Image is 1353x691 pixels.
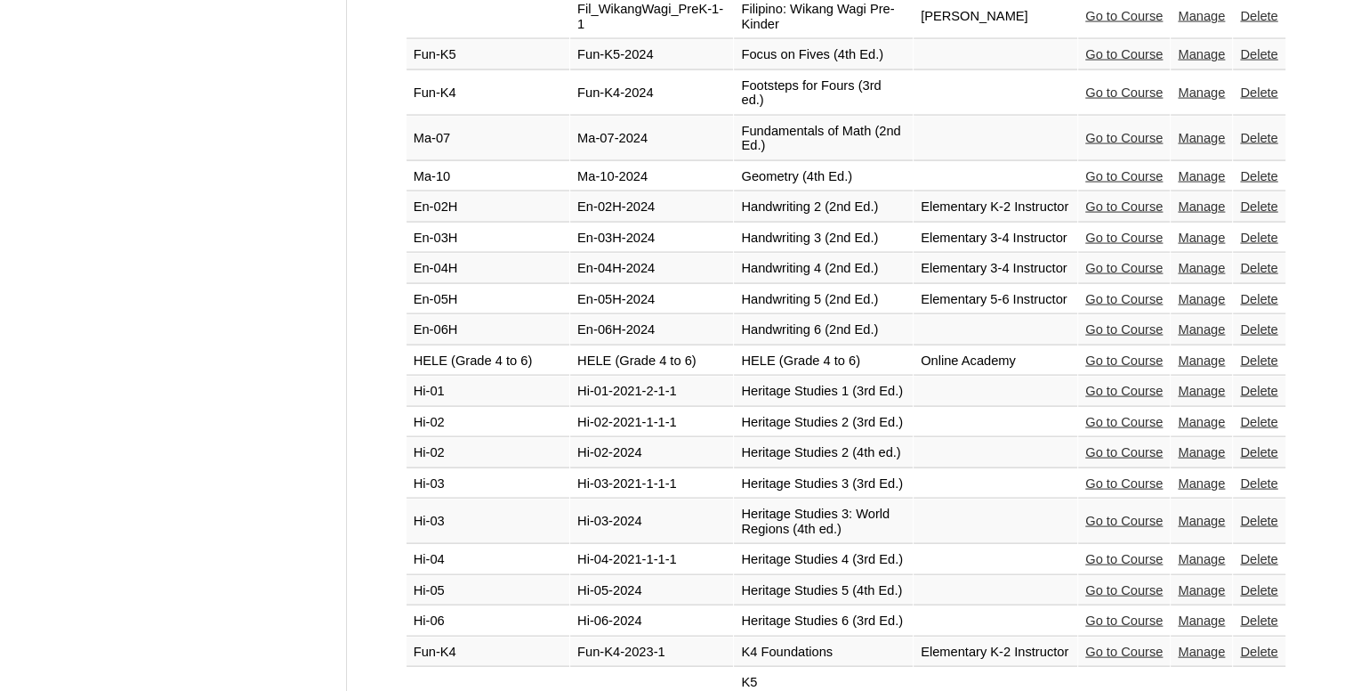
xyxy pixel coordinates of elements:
td: Heritage Studies 5 (4th Ed.) [734,576,913,606]
a: Go to Course [1085,292,1163,306]
td: En-04H [407,254,569,284]
a: Manage [1178,169,1225,183]
td: Fun-K4 [407,638,569,668]
a: Manage [1178,415,1225,429]
td: Hi-04 [407,545,569,575]
a: Manage [1178,384,1225,398]
td: Hi-02 [407,438,569,468]
td: Hi-02 [407,408,569,438]
td: Handwriting 5 (2nd Ed.) [734,285,913,315]
td: En-04H-2024 [570,254,733,284]
td: Heritage Studies 4 (3rd Ed.) [734,545,913,575]
td: Heritage Studies 1 (3rd Ed.) [734,377,913,407]
td: HELE (Grade 4 to 6) [407,346,569,377]
a: Delete [1240,415,1277,429]
a: Manage [1178,645,1225,659]
a: Delete [1240,131,1277,145]
a: Manage [1178,292,1225,306]
a: Delete [1240,514,1277,528]
td: Hi-01 [407,377,569,407]
a: Go to Course [1085,614,1163,628]
a: Go to Course [1085,476,1163,491]
a: Go to Course [1085,47,1163,61]
a: Delete [1240,322,1277,337]
td: Fun-K5-2024 [570,40,733,70]
a: Manage [1178,476,1225,491]
a: Delete [1240,85,1277,100]
td: Fun-K4-2024 [570,71,733,116]
td: Hi-03-2021-1-1-1 [570,469,733,500]
td: Online Academy [914,346,1077,377]
a: Manage [1178,552,1225,566]
a: Delete [1240,583,1277,598]
td: Heritage Studies 3 (3rd Ed.) [734,469,913,500]
a: Go to Course [1085,131,1163,145]
a: Delete [1240,445,1277,459]
a: Manage [1178,231,1225,245]
td: K4 Foundations [734,638,913,668]
a: Delete [1240,261,1277,275]
td: Hi-03 [407,500,569,544]
a: Delete [1240,476,1277,491]
td: En-06H [407,315,569,345]
td: Hi-01-2021-2-1-1 [570,377,733,407]
a: Manage [1178,199,1225,214]
td: Hi-05 [407,576,569,606]
a: Manage [1178,131,1225,145]
td: Fun-K4-2023-1 [570,638,733,668]
td: En-06H-2024 [570,315,733,345]
a: Manage [1178,322,1225,337]
td: En-05H [407,285,569,315]
a: Go to Course [1085,552,1163,566]
td: Fundamentals of Math (2nd Ed.) [734,117,913,161]
td: Focus on Fives (4th Ed.) [734,40,913,70]
a: Go to Course [1085,199,1163,214]
td: Heritage Studies 6 (3rd Ed.) [734,606,913,637]
td: Hi-03 [407,469,569,500]
a: Go to Course [1085,169,1163,183]
td: Handwriting 4 (2nd Ed.) [734,254,913,284]
td: HELE (Grade 4 to 6) [570,346,733,377]
a: Go to Course [1085,645,1163,659]
a: Manage [1178,614,1225,628]
td: Hi-05-2024 [570,576,733,606]
a: Manage [1178,514,1225,528]
td: Footsteps for Fours (3rd ed.) [734,71,913,116]
a: Go to Course [1085,583,1163,598]
td: HELE (Grade 4 to 6) [734,346,913,377]
td: En-02H-2024 [570,192,733,223]
td: Fun-K4 [407,71,569,116]
a: Go to Course [1085,354,1163,368]
td: Handwriting 6 (2nd Ed.) [734,315,913,345]
td: Elementary 3-4 Instructor [914,254,1077,284]
td: Elementary K-2 Instructor [914,192,1077,223]
a: Delete [1240,292,1277,306]
a: Manage [1178,583,1225,598]
a: Go to Course [1085,514,1163,528]
td: En-03H-2024 [570,224,733,254]
td: Hi-03-2024 [570,500,733,544]
a: Delete [1240,231,1277,245]
a: Delete [1240,199,1277,214]
td: Handwriting 2 (2nd Ed.) [734,192,913,223]
a: Go to Course [1085,445,1163,459]
a: Delete [1240,47,1277,61]
a: Go to Course [1085,9,1163,23]
td: Ma-10 [407,162,569,192]
a: Delete [1240,169,1277,183]
td: Ma-10-2024 [570,162,733,192]
a: Manage [1178,354,1225,368]
a: Manage [1178,85,1225,100]
td: Elementary K-2 Instructor [914,638,1077,668]
td: Ma-07 [407,117,569,161]
a: Delete [1240,384,1277,398]
td: Hi-04-2021-1-1-1 [570,545,733,575]
a: Manage [1178,261,1225,275]
a: Go to Course [1085,322,1163,337]
td: Heritage Studies 2 (4th ed.) [734,438,913,468]
td: Handwriting 3 (2nd Ed.) [734,224,913,254]
td: Elementary 5-6 Instructor [914,285,1077,315]
td: Hi-02-2021-1-1-1 [570,408,733,438]
a: Go to Course [1085,261,1163,275]
td: Geometry (4th Ed.) [734,162,913,192]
